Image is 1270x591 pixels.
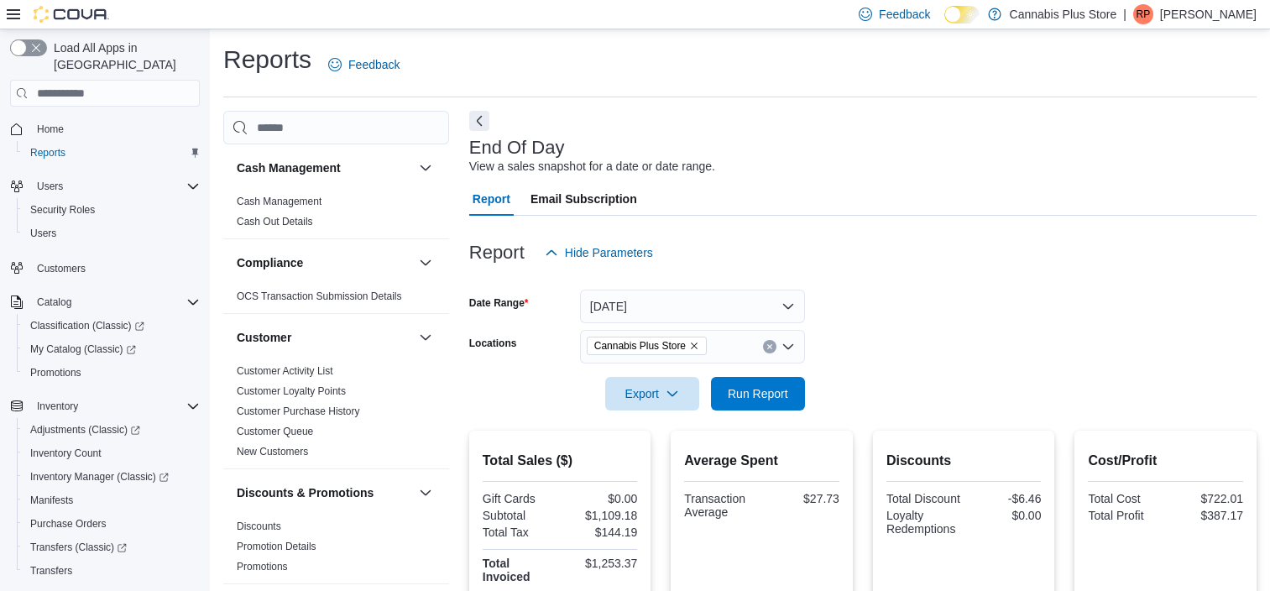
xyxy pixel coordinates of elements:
span: My Catalog (Classic) [30,343,136,356]
div: Total Profit [1088,509,1162,522]
p: [PERSON_NAME] [1160,4,1257,24]
a: Reports [24,143,72,163]
span: Inventory [30,396,200,416]
button: Customer [415,327,436,348]
div: View a sales snapshot for a date or date range. [469,158,715,175]
h2: Total Sales ($) [483,451,638,471]
button: Compliance [237,254,412,271]
span: Customer Queue [237,425,313,438]
img: Cova [34,6,109,23]
button: Customers [3,255,206,280]
span: Transfers (Classic) [30,541,127,554]
button: Security Roles [17,198,206,222]
span: Inventory [37,400,78,413]
button: Open list of options [781,340,795,353]
a: Home [30,119,71,139]
div: $1,253.37 [563,557,637,570]
a: Promotion Details [237,541,316,552]
span: Promotion Details [237,540,316,553]
div: $0.00 [967,509,1041,522]
div: $387.17 [1169,509,1243,522]
button: Remove Cannabis Plus Store from selection in this group [689,341,699,351]
button: Cash Management [237,160,412,176]
span: Transfers [30,564,72,578]
a: Transfers (Classic) [17,536,206,559]
a: Customers [30,259,92,279]
button: Purchase Orders [17,512,206,536]
span: Transfers (Classic) [24,537,200,557]
span: RP [1137,4,1151,24]
button: Compliance [415,253,436,273]
button: Hide Parameters [538,236,660,269]
span: Load All Apps in [GEOGRAPHIC_DATA] [47,39,200,73]
span: Purchase Orders [24,514,200,534]
span: Catalog [30,292,200,312]
button: Inventory [30,396,85,416]
span: Run Report [728,385,788,402]
a: My Catalog (Classic) [17,337,206,361]
div: $27.73 [766,492,839,505]
button: Clear input [763,340,776,353]
a: Classification (Classic) [24,316,151,336]
input: Dark Mode [944,6,980,24]
span: Users [37,180,63,193]
a: Users [24,223,63,243]
button: Cash Management [415,158,436,178]
span: Cash Management [237,195,321,208]
span: Inventory Count [24,443,200,463]
a: Adjustments (Classic) [17,418,206,442]
span: Cash Out Details [237,215,313,228]
button: Discounts & Promotions [237,484,412,501]
h3: End Of Day [469,138,565,158]
span: My Catalog (Classic) [24,339,200,359]
div: Subtotal [483,509,557,522]
span: Customers [37,262,86,275]
a: Manifests [24,490,80,510]
h3: Cash Management [237,160,341,176]
h3: Compliance [237,254,303,271]
h3: Customer [237,329,291,346]
button: Customer [237,329,412,346]
span: Promotions [237,560,288,573]
div: -$6.46 [967,492,1041,505]
span: Transfers [24,561,200,581]
div: Discounts & Promotions [223,516,449,583]
div: Ray Perry [1133,4,1153,24]
p: | [1123,4,1126,24]
span: Customers [30,257,200,278]
span: OCS Transaction Submission Details [237,290,402,303]
span: Security Roles [24,200,200,220]
div: Compliance [223,286,449,313]
strong: Total Invoiced [483,557,530,583]
span: Adjustments (Classic) [24,420,200,440]
button: Users [17,222,206,245]
a: Cash Management [237,196,321,207]
a: Promotions [24,363,88,383]
button: Inventory Count [17,442,206,465]
span: Inventory Manager (Classic) [24,467,200,487]
a: Transfers [24,561,79,581]
button: Inventory [3,395,206,418]
button: Next [469,111,489,131]
div: $1,109.18 [563,509,637,522]
span: Inventory Manager (Classic) [30,470,169,484]
button: Promotions [17,361,206,384]
a: Customer Activity List [237,365,333,377]
span: Adjustments (Classic) [30,423,140,437]
span: Discounts [237,520,281,533]
div: Cash Management [223,191,449,238]
h3: Report [469,243,525,263]
a: Inventory Manager (Classic) [24,467,175,487]
span: Classification (Classic) [24,316,200,336]
span: Users [30,227,56,240]
div: Loyalty Redemptions [886,509,960,536]
h3: Discounts & Promotions [237,484,374,501]
span: Cannabis Plus Store [587,337,707,355]
label: Date Range [469,296,529,310]
a: OCS Transaction Submission Details [237,290,402,302]
a: My Catalog (Classic) [24,339,143,359]
span: Cannabis Plus Store [594,337,686,354]
div: Transaction Average [684,492,758,519]
span: Customer Activity List [237,364,333,378]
